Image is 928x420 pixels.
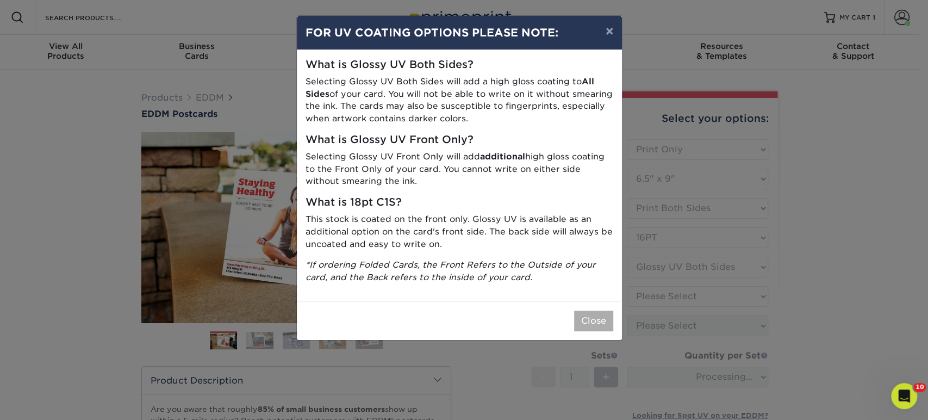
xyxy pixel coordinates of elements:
button: Close [574,311,613,331]
h5: What is Glossy UV Front Only? [306,134,613,146]
h5: What is Glossy UV Both Sides? [306,59,613,71]
strong: additional [480,151,525,162]
i: *If ordering Folded Cards, the Front Refers to the Outside of your card, and the Back refers to t... [306,260,596,282]
p: This stock is coated on the front only. Glossy UV is available as an additional option on the car... [306,213,613,250]
h5: What is 18pt C1S? [306,196,613,209]
iframe: Intercom live chat [891,383,917,409]
p: Selecting Glossy UV Both Sides will add a high gloss coating to of your card. You will not be abl... [306,76,613,125]
p: Selecting Glossy UV Front Only will add high gloss coating to the Front Only of your card. You ca... [306,151,613,188]
h4: FOR UV COATING OPTIONS PLEASE NOTE: [306,24,613,41]
button: × [597,16,622,46]
span: 10 [913,383,926,392]
strong: All Sides [306,76,594,99]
